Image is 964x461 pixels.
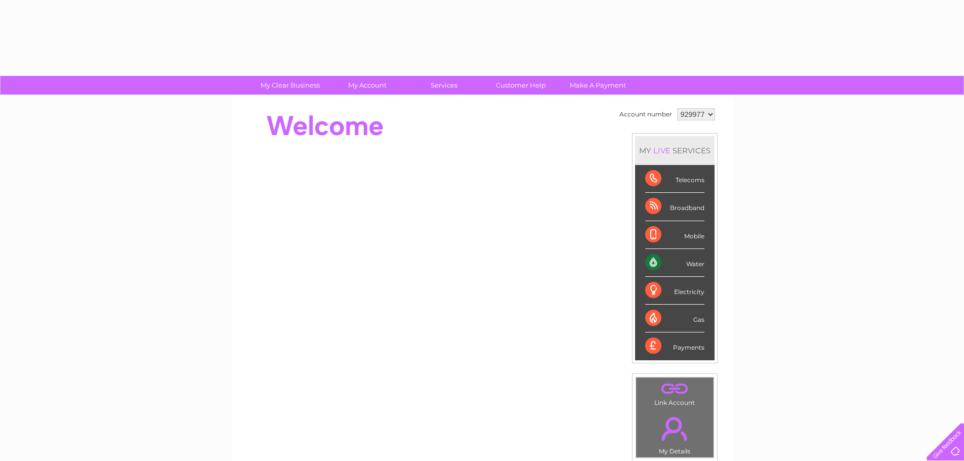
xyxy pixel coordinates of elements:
[479,76,563,95] a: Customer Help
[645,249,704,277] div: Water
[636,377,714,409] td: Link Account
[645,193,704,221] div: Broadband
[617,106,675,123] td: Account number
[635,136,715,165] div: MY SERVICES
[645,165,704,193] div: Telecoms
[645,305,704,332] div: Gas
[556,76,640,95] a: Make A Payment
[636,408,714,458] td: My Details
[639,380,711,398] a: .
[639,411,711,446] a: .
[402,76,486,95] a: Services
[645,277,704,305] div: Electricity
[248,76,332,95] a: My Clear Business
[651,146,673,155] div: LIVE
[325,76,409,95] a: My Account
[645,332,704,360] div: Payments
[645,221,704,249] div: Mobile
